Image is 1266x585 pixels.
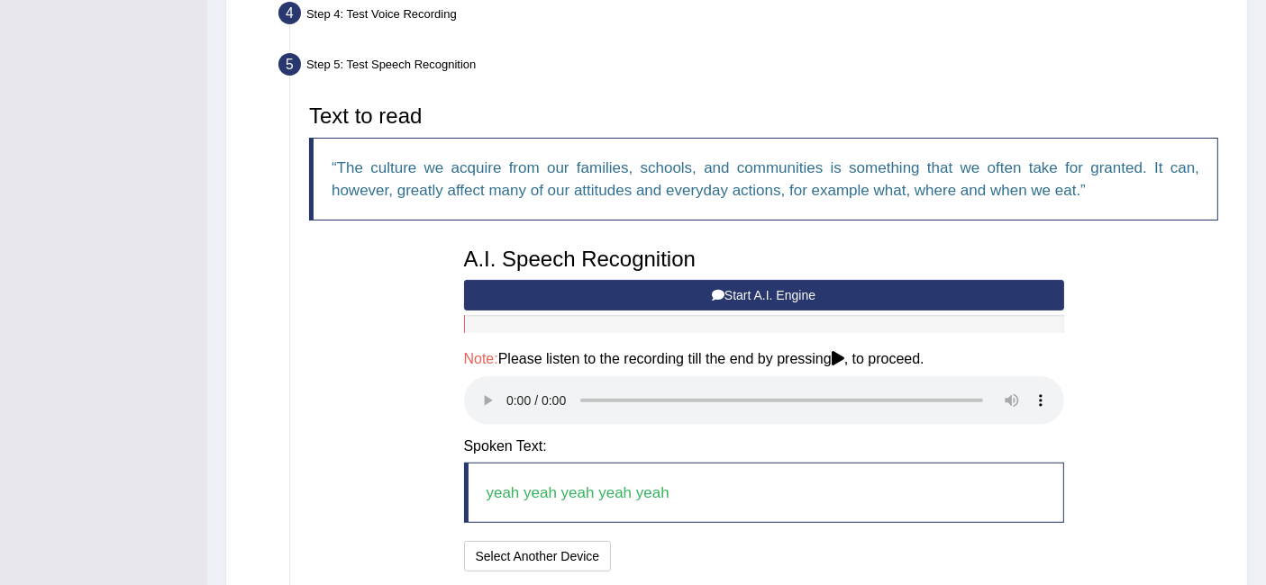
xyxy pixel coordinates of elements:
[464,463,1064,523] blockquote: yeah yeah yeah yeah yeah
[332,159,1199,199] q: The culture we acquire from our families, schools, and communities is something that we often tak...
[464,280,1064,310] button: Start A.I. Engine
[270,48,1239,87] div: Step 5: Test Speech Recognition
[464,351,1064,367] h4: Please listen to the recording till the end by pressing , to proceed.
[464,351,498,366] span: Note:
[464,541,612,571] button: Select Another Device
[464,247,1064,271] h3: A.I. Speech Recognition
[464,438,1064,454] h4: Spoken Text:
[309,104,1218,128] h3: Text to read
